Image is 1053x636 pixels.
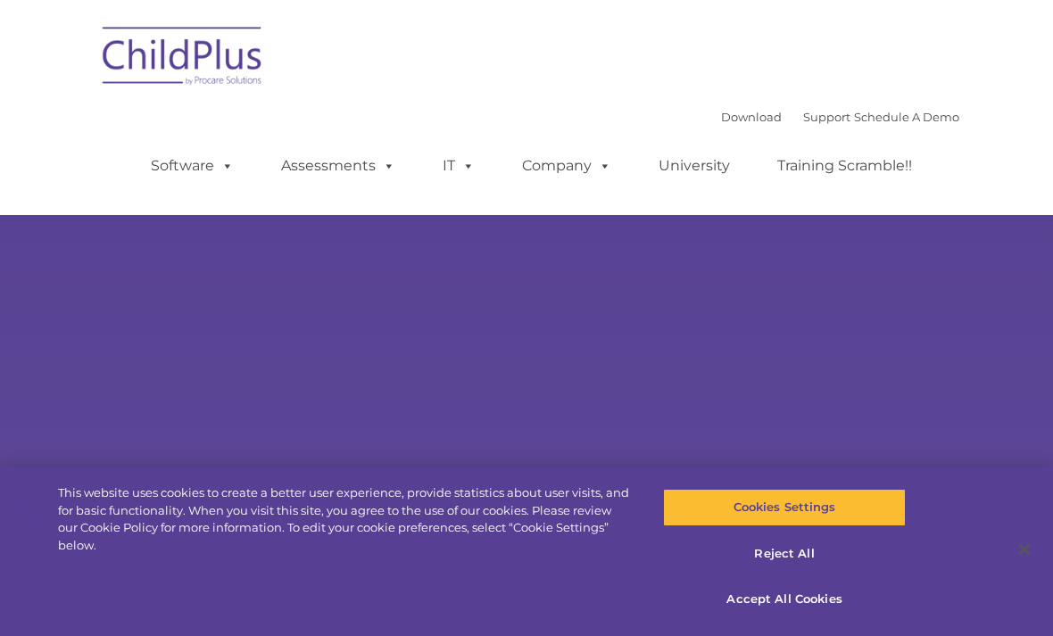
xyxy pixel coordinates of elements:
[94,14,272,103] img: ChildPlus by Procare Solutions
[641,148,748,184] a: University
[133,148,252,184] a: Software
[721,110,959,124] font: |
[663,535,905,573] button: Reject All
[425,148,493,184] a: IT
[263,148,413,184] a: Assessments
[721,110,782,124] a: Download
[663,489,905,526] button: Cookies Settings
[1005,530,1044,569] button: Close
[759,148,930,184] a: Training Scramble!!
[663,581,905,618] button: Accept All Cookies
[803,110,850,124] a: Support
[504,148,629,184] a: Company
[58,484,632,554] div: This website uses cookies to create a better user experience, provide statistics about user visit...
[854,110,959,124] a: Schedule A Demo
